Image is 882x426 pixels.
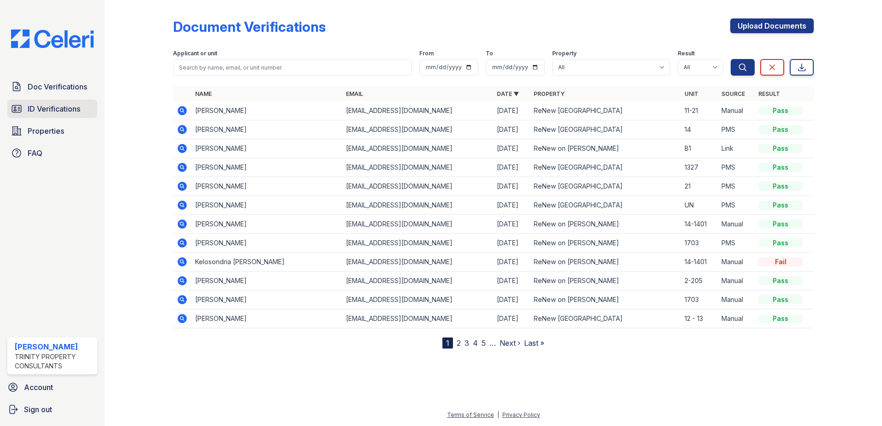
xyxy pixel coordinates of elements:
[758,106,803,115] div: Pass
[718,290,755,309] td: Manual
[681,290,718,309] td: 1703
[191,253,342,272] td: Kelosondria [PERSON_NAME]
[530,196,681,215] td: ReNew [GEOGRAPHIC_DATA]
[191,177,342,196] td: [PERSON_NAME]
[721,90,745,97] a: Source
[447,411,494,418] a: Terms of Service
[493,290,530,309] td: [DATE]
[685,90,698,97] a: Unit
[457,338,461,348] a: 2
[342,158,493,177] td: [EMAIL_ADDRESS][DOMAIN_NAME]
[342,309,493,328] td: [EMAIL_ADDRESS][DOMAIN_NAME]
[530,158,681,177] td: ReNew [GEOGRAPHIC_DATA]
[191,290,342,309] td: [PERSON_NAME]
[530,272,681,290] td: ReNew on [PERSON_NAME]
[681,215,718,234] td: 14-1401
[534,90,565,97] a: Property
[346,90,363,97] a: Email
[524,338,544,348] a: Last »
[681,139,718,158] td: B1
[7,122,97,140] a: Properties
[681,253,718,272] td: 14-1401
[718,309,755,328] td: Manual
[342,196,493,215] td: [EMAIL_ADDRESS][DOMAIN_NAME]
[681,101,718,120] td: 11-21
[718,158,755,177] td: PMS
[4,30,101,48] img: CE_Logo_Blue-a8612792a0a2168367f1c8372b55b34899dd931a85d93a1a3d3e32e68fde9ad4.png
[493,253,530,272] td: [DATE]
[191,139,342,158] td: [PERSON_NAME]
[758,257,803,266] div: Fail
[342,215,493,234] td: [EMAIL_ADDRESS][DOMAIN_NAME]
[502,411,540,418] a: Privacy Policy
[718,196,755,215] td: PMS
[173,18,326,35] div: Document Verifications
[342,290,493,309] td: [EMAIL_ADDRESS][DOMAIN_NAME]
[7,77,97,96] a: Doc Verifications
[530,177,681,196] td: ReNew [GEOGRAPHIC_DATA]
[552,50,577,57] label: Property
[15,352,94,371] div: Trinity Property Consultants
[718,234,755,253] td: PMS
[493,177,530,196] td: [DATE]
[28,81,87,92] span: Doc Verifications
[530,139,681,158] td: ReNew on [PERSON_NAME]
[758,238,803,248] div: Pass
[191,158,342,177] td: [PERSON_NAME]
[342,139,493,158] td: [EMAIL_ADDRESS][DOMAIN_NAME]
[342,272,493,290] td: [EMAIL_ADDRESS][DOMAIN_NAME]
[342,177,493,196] td: [EMAIL_ADDRESS][DOMAIN_NAME]
[493,215,530,234] td: [DATE]
[191,272,342,290] td: [PERSON_NAME]
[681,234,718,253] td: 1703
[530,253,681,272] td: ReNew on [PERSON_NAME]
[681,309,718,328] td: 12 - 13
[758,276,803,285] div: Pass
[493,234,530,253] td: [DATE]
[173,50,217,57] label: Applicant or unit
[419,50,434,57] label: From
[730,18,814,33] a: Upload Documents
[493,158,530,177] td: [DATE]
[681,196,718,215] td: UN
[530,101,681,120] td: ReNew [GEOGRAPHIC_DATA]
[493,272,530,290] td: [DATE]
[28,103,80,114] span: ID Verifications
[718,101,755,120] td: Manual
[4,378,101,396] a: Account
[486,50,493,57] label: To
[493,196,530,215] td: [DATE]
[718,253,755,272] td: Manual
[473,338,478,348] a: 4
[530,120,681,139] td: ReNew [GEOGRAPHIC_DATA]
[718,120,755,139] td: PMS
[497,411,499,418] div: |
[28,125,64,136] span: Properties
[681,177,718,196] td: 21
[758,144,803,153] div: Pass
[465,338,469,348] a: 3
[342,120,493,139] td: [EMAIL_ADDRESS][DOMAIN_NAME]
[493,120,530,139] td: [DATE]
[758,163,803,172] div: Pass
[4,400,101,419] a: Sign out
[493,139,530,158] td: [DATE]
[758,314,803,323] div: Pass
[191,101,342,120] td: [PERSON_NAME]
[758,201,803,210] div: Pass
[342,253,493,272] td: [EMAIL_ADDRESS][DOMAIN_NAME]
[681,272,718,290] td: 2-205
[342,234,493,253] td: [EMAIL_ADDRESS][DOMAIN_NAME]
[24,382,53,393] span: Account
[718,215,755,234] td: Manual
[530,234,681,253] td: ReNew on [PERSON_NAME]
[489,337,496,349] span: …
[24,404,52,415] span: Sign out
[758,219,803,229] div: Pass
[718,272,755,290] td: Manual
[191,215,342,234] td: [PERSON_NAME]
[678,50,695,57] label: Result
[191,234,342,253] td: [PERSON_NAME]
[7,144,97,162] a: FAQ
[482,338,486,348] a: 5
